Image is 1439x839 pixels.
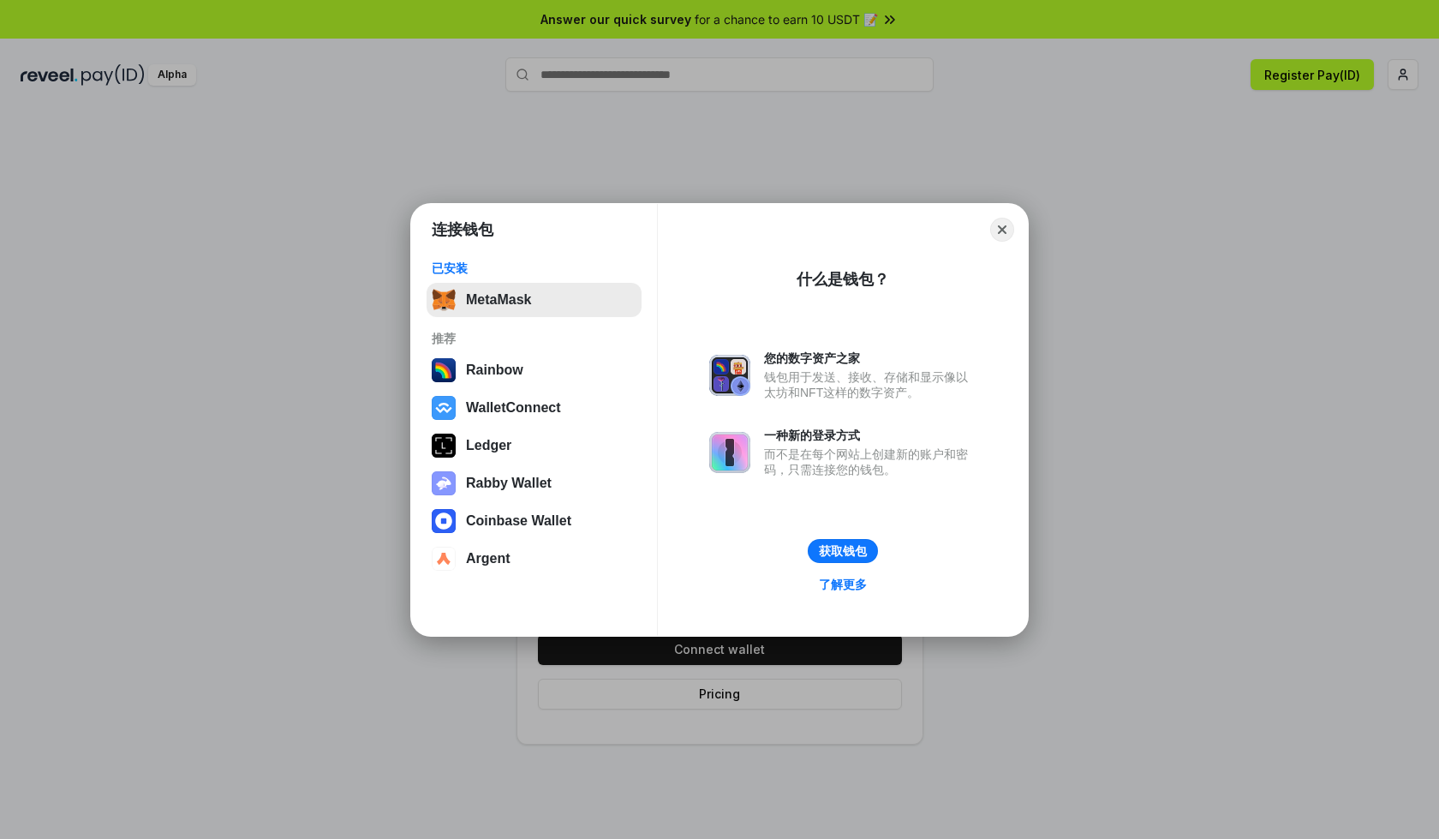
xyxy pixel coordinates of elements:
[432,471,456,495] img: svg+xml,%3Csvg%20xmlns%3D%22http%3A%2F%2Fwww.w3.org%2F2000%2Fsvg%22%20fill%3D%22none%22%20viewBox...
[797,269,889,290] div: 什么是钱包？
[432,358,456,382] img: svg+xml,%3Csvg%20width%3D%22120%22%20height%3D%22120%22%20viewBox%3D%220%200%20120%20120%22%20fil...
[466,400,561,416] div: WalletConnect
[427,391,642,425] button: WalletConnect
[764,369,976,400] div: 钱包用于发送、接收、存储和显示像以太坊和NFT这样的数字资产。
[432,509,456,533] img: svg+xml,%3Csvg%20width%3D%2228%22%20height%3D%2228%22%20viewBox%3D%220%200%2028%2028%22%20fill%3D...
[466,476,552,491] div: Rabby Wallet
[432,219,493,240] h1: 连接钱包
[466,551,511,566] div: Argent
[427,428,642,463] button: Ledger
[432,261,636,276] div: 已安装
[764,351,976,366] div: 您的数字资产之家
[432,434,456,458] img: svg+xml,%3Csvg%20xmlns%3D%22http%3A%2F%2Fwww.w3.org%2F2000%2Fsvg%22%20width%3D%2228%22%20height%3...
[427,283,642,317] button: MetaMask
[819,577,867,592] div: 了解更多
[432,331,636,346] div: 推荐
[709,355,750,396] img: svg+xml,%3Csvg%20xmlns%3D%22http%3A%2F%2Fwww.w3.org%2F2000%2Fsvg%22%20fill%3D%22none%22%20viewBox...
[764,446,976,477] div: 而不是在每个网站上创建新的账户和密码，只需连接您的钱包。
[427,504,642,538] button: Coinbase Wallet
[432,547,456,571] img: svg+xml,%3Csvg%20width%3D%2228%22%20height%3D%2228%22%20viewBox%3D%220%200%2028%2028%22%20fill%3D...
[809,573,877,596] a: 了解更多
[432,396,456,420] img: svg+xml,%3Csvg%20width%3D%2228%22%20height%3D%2228%22%20viewBox%3D%220%200%2028%2028%22%20fill%3D...
[808,539,878,563] button: 获取钱包
[990,218,1014,242] button: Close
[819,543,867,559] div: 获取钱包
[427,542,642,576] button: Argent
[427,353,642,387] button: Rainbow
[466,513,571,529] div: Coinbase Wallet
[466,438,511,453] div: Ledger
[466,292,531,308] div: MetaMask
[709,432,750,473] img: svg+xml,%3Csvg%20xmlns%3D%22http%3A%2F%2Fwww.w3.org%2F2000%2Fsvg%22%20fill%3D%22none%22%20viewBox...
[432,288,456,312] img: svg+xml,%3Csvg%20fill%3D%22none%22%20height%3D%2233%22%20viewBox%3D%220%200%2035%2033%22%20width%...
[466,363,523,378] div: Rainbow
[427,466,642,500] button: Rabby Wallet
[764,428,976,443] div: 一种新的登录方式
